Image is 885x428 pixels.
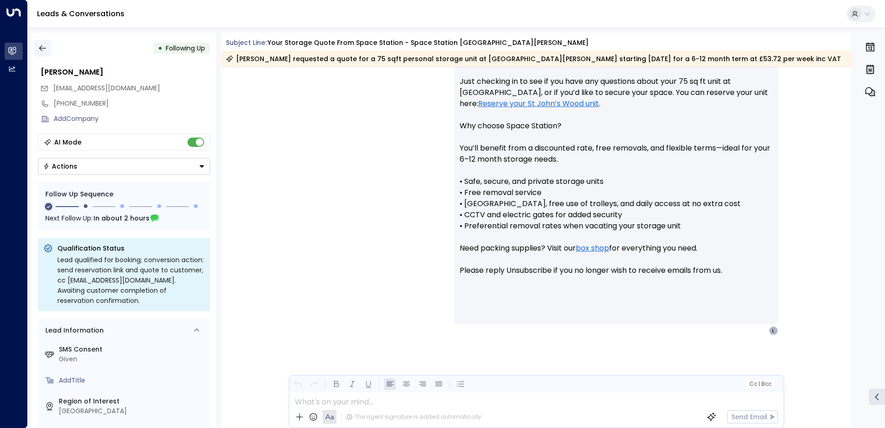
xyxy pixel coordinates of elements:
div: Actions [43,162,77,170]
span: | [758,381,760,387]
label: Region of Interest [59,397,206,406]
div: AddTitle [59,376,206,385]
span: lgplpr23@gmail.com [53,83,160,93]
div: L [769,326,778,335]
div: Button group with a nested menu [38,158,210,175]
a: box shop [576,243,609,254]
div: AI Mode [54,138,81,147]
div: [GEOGRAPHIC_DATA] [59,406,206,416]
span: [EMAIL_ADDRESS][DOMAIN_NAME] [53,83,160,93]
button: Actions [38,158,210,175]
button: Undo [292,378,304,390]
div: The agent signature is added automatically [346,413,481,421]
span: Cc Bcc [749,381,771,387]
span: In about 2 hours [93,213,150,223]
a: Leads & Conversations [37,8,125,19]
label: SMS Consent [59,345,206,354]
div: [PERSON_NAME] requested a quote for a 75 sqft personal storage unit at [GEOGRAPHIC_DATA][PERSON_N... [226,54,841,63]
button: Cc|Bcc [745,380,775,389]
div: • [158,40,162,57]
div: [PHONE_NUMBER] [54,99,210,108]
div: Next Follow Up: [45,213,203,223]
div: Given [59,354,206,364]
div: Lead qualified for booking; conversion action: send reservation link and quote to customer, cc [E... [57,255,205,306]
a: Reserve your St John’s Wood unit [478,98,599,109]
div: AddCompany [54,114,210,124]
div: [PERSON_NAME] [41,67,210,78]
span: Following Up [166,44,205,53]
div: Lead Information [42,326,104,335]
div: Follow Up Sequence [45,189,203,199]
div: Your storage quote from Space Station - Space Station [GEOGRAPHIC_DATA][PERSON_NAME] [268,38,589,48]
p: Qualification Status [57,244,205,253]
span: Subject Line: [226,38,267,47]
p: Hi [PERSON_NAME], Just checking in to see if you have any questions about your 75 sq ft unit at [... [460,54,773,287]
button: Redo [308,378,320,390]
